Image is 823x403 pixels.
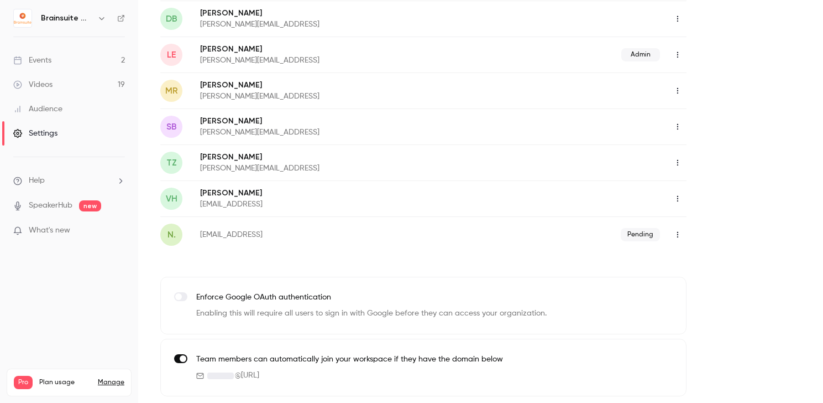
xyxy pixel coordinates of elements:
p: Enabling this will require all users to sign in with Google before they can access your organizat... [196,308,547,319]
span: What's new [29,225,70,236]
p: [PERSON_NAME][EMAIL_ADDRESS] [200,19,494,30]
span: SB [166,120,177,133]
p: [PERSON_NAME] [200,188,466,199]
p: [EMAIL_ADDRESS] [200,199,466,210]
span: VH [166,192,177,205]
p: Enforce Google OAuth authentication [196,292,547,303]
p: [PERSON_NAME] [200,152,494,163]
a: SpeakerHub [29,200,72,211]
span: Pro [14,376,33,389]
p: [PERSON_NAME] [200,116,494,127]
span: new [79,200,101,211]
span: DB [166,12,177,25]
span: LE [167,48,176,61]
div: Videos [13,79,53,90]
div: Settings [13,128,57,139]
span: TZ [166,156,177,169]
p: [PERSON_NAME] [200,44,470,55]
span: MR [165,84,178,97]
a: Manage [98,378,124,387]
p: [PERSON_NAME][EMAIL_ADDRESS] [200,127,494,138]
p: [PERSON_NAME] [200,8,494,19]
span: Admin [621,48,660,61]
p: [PERSON_NAME][EMAIL_ADDRESS] [200,55,470,66]
span: Help [29,175,45,187]
span: Pending [621,228,660,241]
h6: Brainsuite Webinars [41,13,93,24]
p: Team members can automatically join your workspace if they have the domain below [196,354,503,365]
p: [PERSON_NAME][EMAIL_ADDRESS] [200,91,494,102]
p: [PERSON_NAME] [200,80,494,91]
span: n. [167,228,176,241]
div: Events [13,55,51,66]
img: Brainsuite Webinars [14,9,32,27]
div: Audience [13,104,62,115]
span: @ [URL] [235,370,259,381]
iframe: Noticeable Trigger [112,226,125,236]
p: [EMAIL_ADDRESS] [200,229,442,240]
li: help-dropdown-opener [13,175,125,187]
p: [PERSON_NAME][EMAIL_ADDRESS] [200,163,494,174]
span: Plan usage [39,378,91,387]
